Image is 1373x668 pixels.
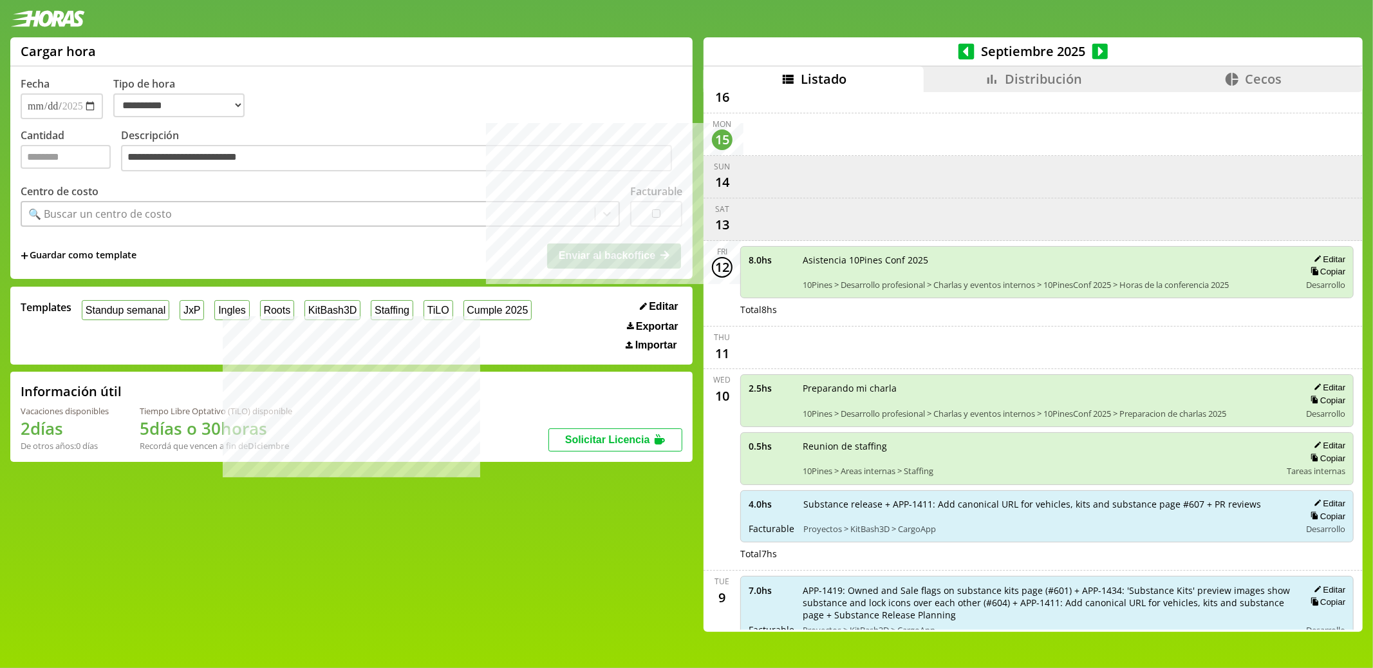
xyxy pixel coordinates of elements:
[1310,440,1345,451] button: Editar
[1306,408,1345,419] span: Desarrollo
[21,184,98,198] label: Centro de costo
[1307,511,1345,522] button: Copiar
[21,43,96,60] h1: Cargar hora
[1310,254,1345,265] button: Editar
[21,417,109,440] h1: 2 días
[180,300,204,320] button: JxP
[1245,70,1282,88] span: Cecos
[704,92,1363,630] div: scrollable content
[113,93,245,117] select: Tipo de hora
[82,300,169,320] button: Standup semanal
[1310,382,1345,393] button: Editar
[635,339,677,351] span: Importar
[803,254,1291,266] span: Asistencia 10Pines Conf 2025
[21,249,136,263] span: +Guardar como template
[1306,523,1345,535] span: Desarrollo
[10,10,85,27] img: logotipo
[630,184,682,198] label: Facturable
[803,584,1291,621] span: APP-1419: Owned and Sale flags on substance kits page (#601) + APP-1434: 'Substance Kits' preview...
[21,77,50,91] label: Fecha
[803,523,1291,535] span: Proyectos > KitBash3D > CargoApp
[140,440,292,452] div: Recordá que vencen a fin de
[803,498,1291,510] span: Substance release + APP-1411: Add canonical URL for vehicles, kits and substance page #607 + PR r...
[749,382,794,394] span: 2.5 hs
[801,70,846,88] span: Listado
[304,300,360,320] button: KitBash3D
[371,300,413,320] button: Staffing
[21,145,111,169] input: Cantidad
[1306,624,1345,636] span: Desarrollo
[712,215,733,235] div: 13
[712,587,733,607] div: 9
[1310,498,1345,509] button: Editar
[121,128,682,175] label: Descripción
[803,465,1278,477] span: 10Pines > Areas internas > Staffing
[749,498,794,510] span: 4.0 hs
[712,172,733,193] div: 14
[140,417,292,440] h1: 5 días o 30 horas
[21,128,121,175] label: Cantidad
[1307,266,1345,277] button: Copiar
[623,320,682,333] button: Exportar
[121,145,672,172] textarea: Descripción
[740,548,1354,560] div: Total 7 hs
[1307,453,1345,464] button: Copiar
[463,300,532,320] button: Cumple 2025
[712,87,733,108] div: 16
[1307,596,1345,607] button: Copiar
[636,300,682,313] button: Editar
[712,257,733,278] div: 12
[712,343,733,363] div: 11
[649,301,678,312] span: Editar
[717,246,727,257] div: Fri
[214,300,249,320] button: Ingles
[715,576,730,587] div: Tue
[803,408,1291,419] span: 10Pines > Desarrollo profesional > Charlas y eventos internos > 10PinesConf 2025 > Preparacion de...
[21,300,71,314] span: Templates
[740,303,1354,316] div: Total 8 hs
[260,300,294,320] button: Roots
[140,405,292,417] div: Tiempo Libre Optativo (TiLO) disponible
[548,428,682,452] button: Solicitar Licencia
[21,249,28,263] span: +
[248,440,289,452] b: Diciembre
[749,624,794,636] span: Facturable
[975,43,1092,60] span: Septiembre 2025
[1005,70,1082,88] span: Distribución
[803,440,1278,452] span: Reunion de staffing
[803,279,1291,291] span: 10Pines > Desarrollo profesional > Charlas y eventos internos > 10PinesConf 2025 > Horas de la co...
[749,254,794,266] span: 8.0 hs
[21,405,109,417] div: Vacaciones disponibles
[712,129,733,150] div: 15
[715,161,731,172] div: Sun
[565,434,650,445] span: Solicitar Licencia
[1306,279,1345,291] span: Desarrollo
[713,119,732,129] div: Mon
[749,522,794,535] span: Facturable
[803,382,1291,394] span: Preparando mi charla
[1287,465,1345,477] span: Tareas internas
[715,204,729,215] div: Sat
[749,440,794,452] span: 0.5 hs
[715,332,731,343] div: Thu
[803,624,1291,636] span: Proyectos > KitBash3D > CargoApp
[714,374,731,385] div: Wed
[636,321,678,332] span: Exportar
[113,77,255,119] label: Tipo de hora
[712,385,733,406] div: 10
[424,300,453,320] button: TiLO
[749,584,794,596] span: 7.0 hs
[1307,395,1345,406] button: Copiar
[21,440,109,452] div: De otros años: 0 días
[21,383,122,400] h2: Información útil
[1310,584,1345,595] button: Editar
[28,207,172,221] div: 🔍 Buscar un centro de costo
